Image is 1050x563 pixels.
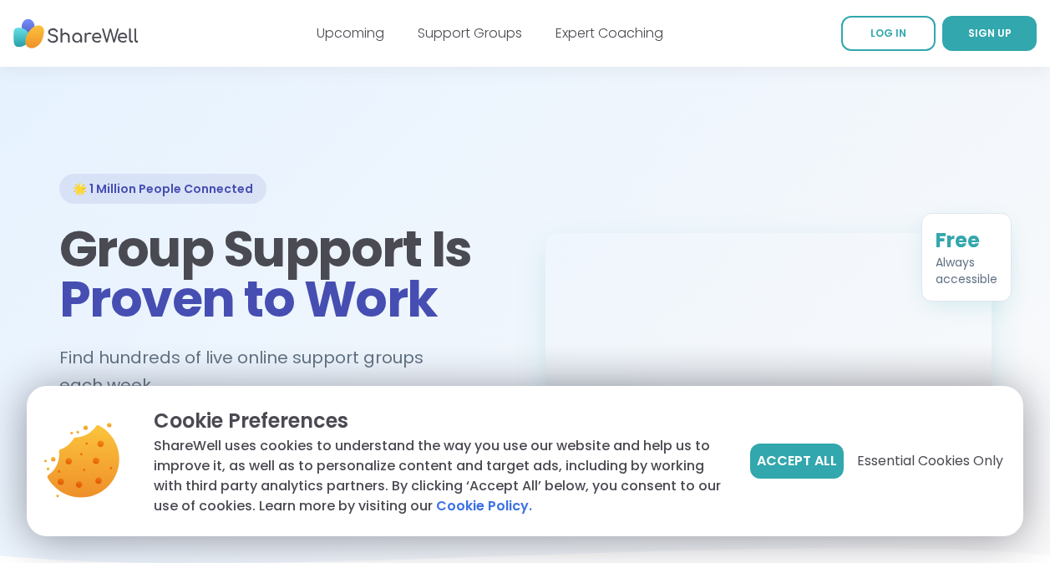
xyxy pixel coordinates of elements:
a: SIGN UP [942,16,1037,51]
p: ShareWell uses cookies to understand the way you use our website and help us to improve it, as we... [154,436,723,516]
span: SIGN UP [968,26,1012,40]
div: 🌟 1 Million People Connected [59,174,266,204]
a: Support Groups [418,23,522,43]
span: LOG IN [870,26,906,40]
div: Always accessible [936,254,997,287]
h2: Find hundreds of live online support groups each week. [59,344,505,398]
a: LOG IN [841,16,936,51]
a: Expert Coaching [555,23,663,43]
h1: Group Support Is [59,224,505,324]
p: Cookie Preferences [154,406,723,436]
img: ShareWell Nav Logo [13,11,139,57]
button: Accept All [750,444,844,479]
span: Essential Cookies Only [857,451,1003,471]
span: Proven to Work [59,264,438,334]
a: Upcoming [317,23,384,43]
a: Cookie Policy. [436,496,532,516]
span: Accept All [757,451,837,471]
div: Free [936,227,997,254]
